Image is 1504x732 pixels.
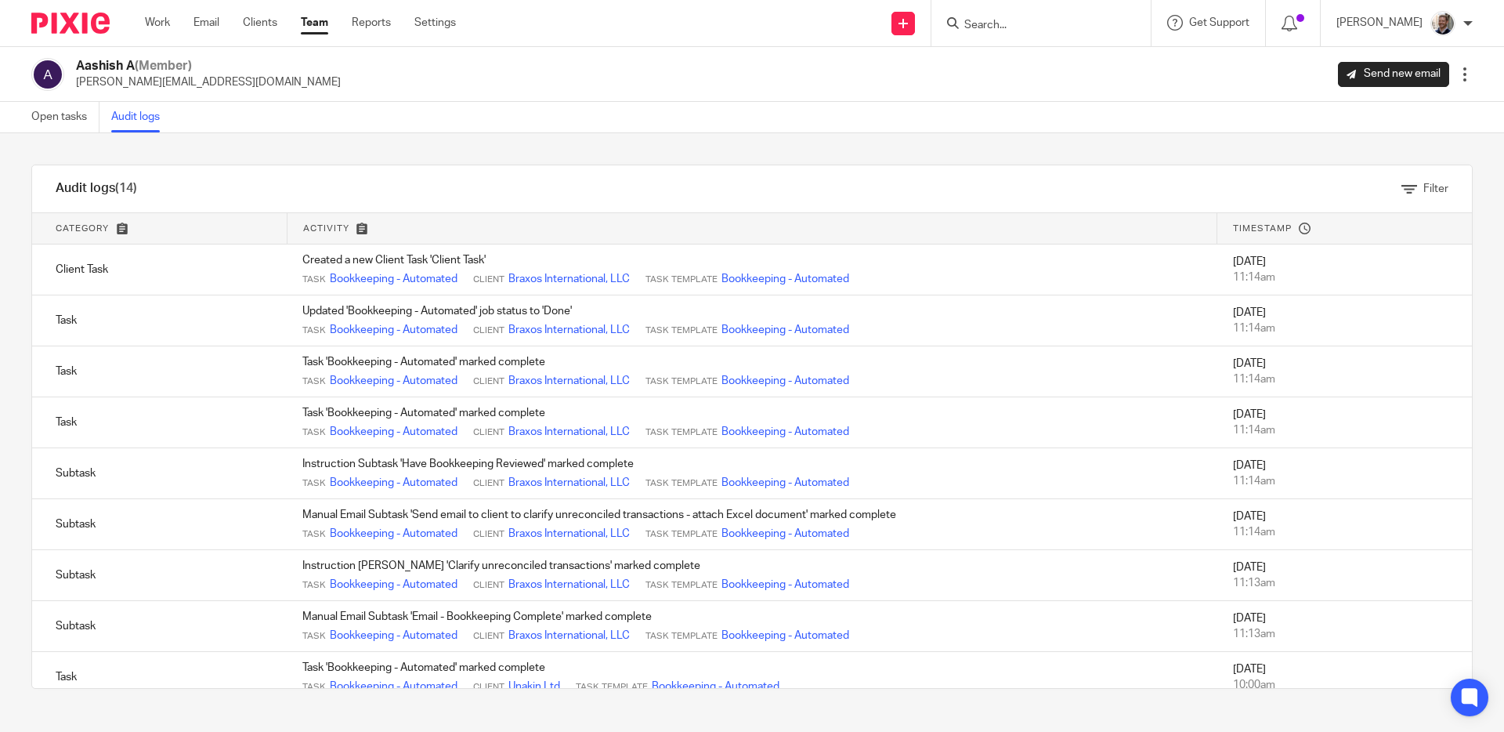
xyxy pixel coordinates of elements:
[1233,524,1456,540] div: 11:14am
[330,475,457,491] a: Bookkeeping - Automated
[330,679,457,694] a: Bookkeeping - Automated
[721,577,849,592] a: Bookkeeping - Automated
[287,550,1217,601] td: Instruction [PERSON_NAME] 'Clarify unreconciled transactions' marked complete
[32,601,287,652] td: Subtask
[721,526,849,542] a: Bookkeeping - Automated
[302,324,326,337] span: Task
[508,373,630,389] a: Braxos International, LLC
[31,58,64,91] img: svg%3E
[473,324,504,337] span: Client
[414,15,456,31] a: Settings
[508,424,630,440] a: Braxos International, LLC
[32,295,287,346] td: Task
[473,477,504,490] span: Client
[508,322,630,338] a: Braxos International, LLC
[1217,346,1472,397] td: [DATE]
[963,19,1104,33] input: Search
[721,475,849,491] a: Bookkeeping - Automated
[56,224,109,233] span: Category
[303,224,349,233] span: Activity
[473,630,504,643] span: Client
[721,271,849,287] a: Bookkeeping - Automated
[302,528,326,541] span: Task
[1233,270,1456,285] div: 11:14am
[1233,371,1456,387] div: 11:14am
[721,373,849,389] a: Bookkeeping - Automated
[31,102,99,132] a: Open tasks
[287,295,1217,346] td: Updated 'Bookkeeping - Automated' job status to 'Done'
[76,58,341,74] h2: Aashish A
[301,15,328,31] a: Team
[645,477,718,490] span: Task Template
[1233,321,1456,336] div: 11:14am
[1217,652,1472,703] td: [DATE]
[473,274,504,286] span: Client
[645,324,718,337] span: Task Template
[1336,15,1423,31] p: [PERSON_NAME]
[111,102,172,132] a: Audit logs
[1423,183,1448,194] span: Filter
[330,577,457,592] a: Bookkeeping - Automated
[1217,601,1472,652] td: [DATE]
[508,475,630,491] a: Braxos International, LLC
[508,679,560,694] a: Unakin Ltd
[1233,677,1456,693] div: 10:00am
[287,499,1217,550] td: Manual Email Subtask 'Send email to client to clarify unreconciled transactions - attach Excel do...
[1233,473,1456,489] div: 11:14am
[145,15,170,31] a: Work
[302,477,326,490] span: Task
[645,274,718,286] span: Task Template
[302,375,326,388] span: Task
[330,373,457,389] a: Bookkeeping - Automated
[287,652,1217,703] td: Task 'Bookkeeping - Automated' marked complete
[76,74,341,90] p: [PERSON_NAME][EMAIL_ADDRESS][DOMAIN_NAME]
[508,526,630,542] a: Braxos International, LLC
[330,424,457,440] a: Bookkeeping - Automated
[287,245,1217,295] td: Created a new Client Task 'Client Task'
[302,681,326,694] span: Task
[243,15,277,31] a: Clients
[645,579,718,592] span: Task Template
[652,679,779,694] a: Bookkeeping - Automated
[576,681,648,694] span: Task Template
[645,375,718,388] span: Task Template
[32,550,287,601] td: Subtask
[1233,224,1292,233] span: Timestamp
[1338,62,1449,87] a: Send new email
[1233,575,1456,591] div: 11:13am
[508,577,630,592] a: Braxos International, LLC
[1233,422,1456,438] div: 11:14am
[1189,17,1249,28] span: Get Support
[1217,397,1472,448] td: [DATE]
[645,630,718,643] span: Task Template
[508,271,630,287] a: Braxos International, LLC
[721,424,849,440] a: Bookkeeping - Automated
[645,528,718,541] span: Task Template
[645,426,718,439] span: Task Template
[330,526,457,542] a: Bookkeeping - Automated
[1217,448,1472,499] td: [DATE]
[473,528,504,541] span: Client
[330,322,457,338] a: Bookkeeping - Automated
[31,13,110,34] img: Pixie
[32,346,287,397] td: Task
[287,397,1217,448] td: Task 'Bookkeeping - Automated' marked complete
[287,601,1217,652] td: Manual Email Subtask 'Email - Bookkeeping Complete' marked complete
[193,15,219,31] a: Email
[287,346,1217,397] td: Task 'Bookkeeping - Automated' marked complete
[352,15,391,31] a: Reports
[473,579,504,592] span: Client
[32,448,287,499] td: Subtask
[1217,295,1472,346] td: [DATE]
[473,375,504,388] span: Client
[32,499,287,550] td: Subtask
[302,630,326,643] span: Task
[508,628,630,643] a: Braxos International, LLC
[473,681,504,694] span: Client
[302,579,326,592] span: Task
[1233,626,1456,642] div: 11:13am
[287,448,1217,499] td: Instruction Subtask 'Have Bookkeeping Reviewed' marked complete
[1430,11,1455,36] img: Matt%20Circle.png
[32,397,287,448] td: Task
[32,652,287,703] td: Task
